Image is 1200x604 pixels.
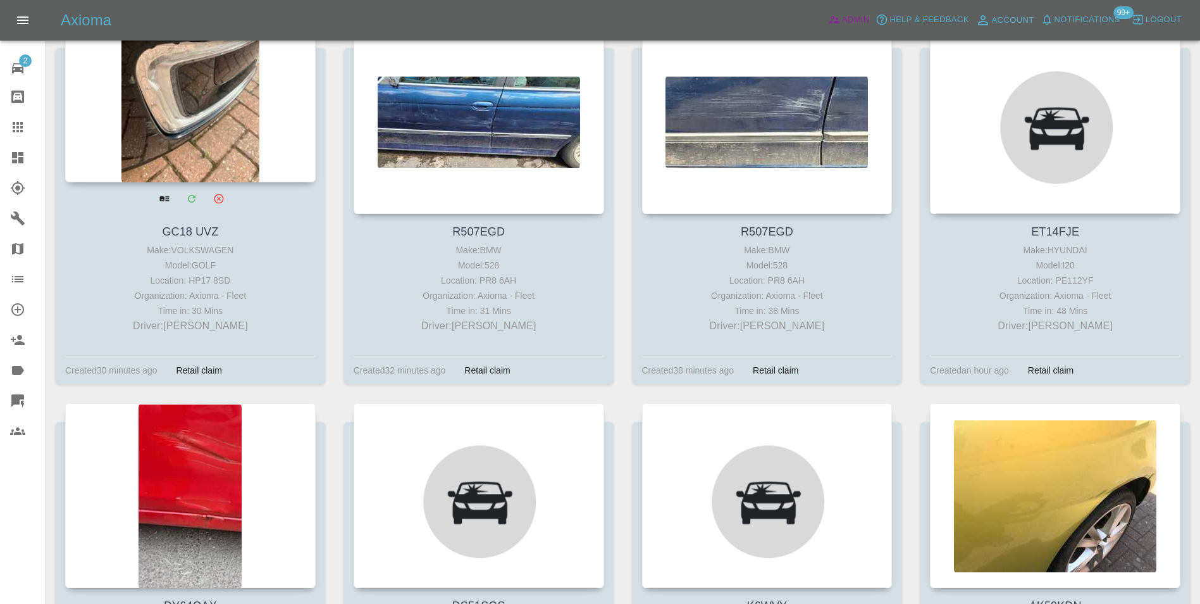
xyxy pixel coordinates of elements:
div: Time in: 30 Mins [68,303,312,318]
span: Account [992,13,1034,28]
a: GC18 UVZ [162,225,218,238]
span: Admin [842,13,870,27]
div: Location: HP17 8SD [68,273,312,288]
button: Archive [206,186,232,211]
div: Time in: 31 Mins [357,303,601,318]
a: R507EGD [741,225,793,238]
div: Created 32 minutes ago [354,363,446,378]
p: Driver: [PERSON_NAME] [645,318,889,334]
a: ET14FJE [1031,225,1079,238]
button: Open drawer [8,5,38,35]
div: Model: I20 [933,258,1177,273]
div: Model: 528 [357,258,601,273]
div: Location: PR8 6AH [645,273,889,288]
button: Help & Feedback [872,10,972,30]
div: Make: HYUNDAI [933,242,1177,258]
div: Created an hour ago [930,363,1009,378]
a: R507EGD [452,225,505,238]
div: Organization: Axioma - Fleet [933,288,1177,303]
span: 99+ [1113,6,1134,19]
div: Location: PR8 6AH [357,273,601,288]
div: Make: VOLKSWAGEN [68,242,312,258]
div: Organization: Axioma - Fleet [68,288,312,303]
a: Modify [178,186,204,211]
div: Organization: Axioma - Fleet [357,288,601,303]
span: 2 [19,54,32,67]
div: Make: BMW [645,242,889,258]
div: Created 30 minutes ago [65,363,158,378]
div: Model: GOLF [68,258,312,273]
h5: Axioma [61,10,111,30]
div: Location: PE112YF [933,273,1177,288]
p: Driver: [PERSON_NAME] [357,318,601,334]
div: Model: 528 [645,258,889,273]
div: Retail claim [455,363,519,378]
button: Notifications [1037,10,1123,30]
a: Admin [825,10,873,30]
a: Account [972,10,1037,30]
div: Time in: 48 Mins [933,303,1177,318]
div: Retail claim [1018,363,1083,378]
div: Created 38 minutes ago [642,363,734,378]
button: Logout [1129,10,1185,30]
div: Organization: Axioma - Fleet [645,288,889,303]
a: View [151,186,177,211]
div: Retail claim [743,363,808,378]
div: Make: BMW [357,242,601,258]
p: Driver: [PERSON_NAME] [933,318,1177,334]
span: Notifications [1055,13,1120,27]
div: Retail claim [167,363,232,378]
p: Driver: [PERSON_NAME] [68,318,312,334]
span: Help & Feedback [889,13,968,27]
div: Time in: 38 Mins [645,303,889,318]
span: Logout [1146,13,1182,27]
